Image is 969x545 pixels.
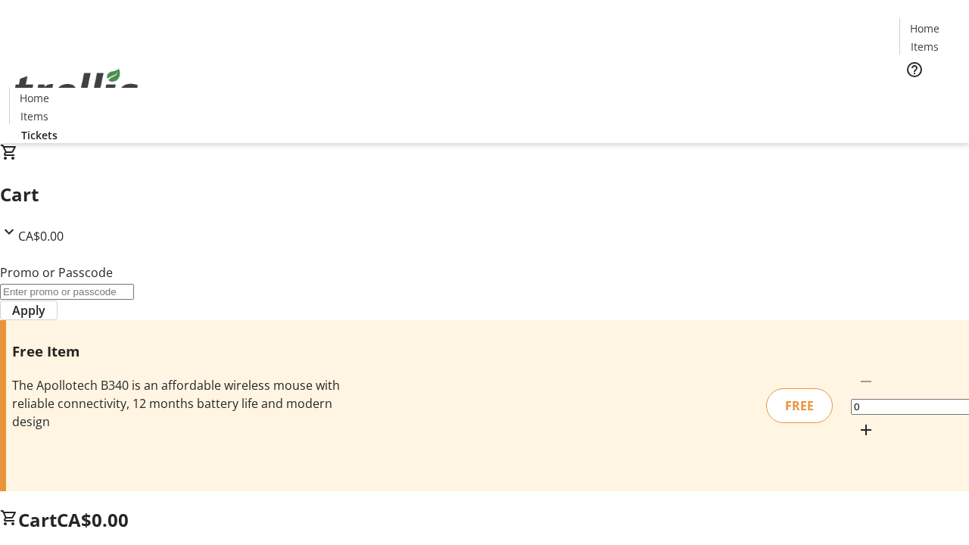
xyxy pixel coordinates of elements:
span: Apply [12,301,45,319]
span: Items [911,39,939,54]
span: CA$0.00 [18,228,64,244]
span: Home [910,20,939,36]
h3: Free Item [12,341,343,362]
a: Tickets [9,127,70,143]
span: Tickets [21,127,58,143]
a: Items [900,39,949,54]
button: Help [899,54,930,85]
span: Items [20,108,48,124]
button: Increment by one [851,415,881,445]
a: Items [10,108,58,124]
a: Home [10,90,58,106]
span: Tickets [911,88,948,104]
span: Home [20,90,49,106]
span: CA$0.00 [57,507,129,532]
div: The Apollotech B340 is an affordable wireless mouse with reliable connectivity, 12 months battery... [12,376,343,431]
a: Home [900,20,949,36]
a: Tickets [899,88,960,104]
img: Orient E2E Organization qZZYhsQYOi's Logo [9,52,144,128]
div: FREE [766,388,833,423]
